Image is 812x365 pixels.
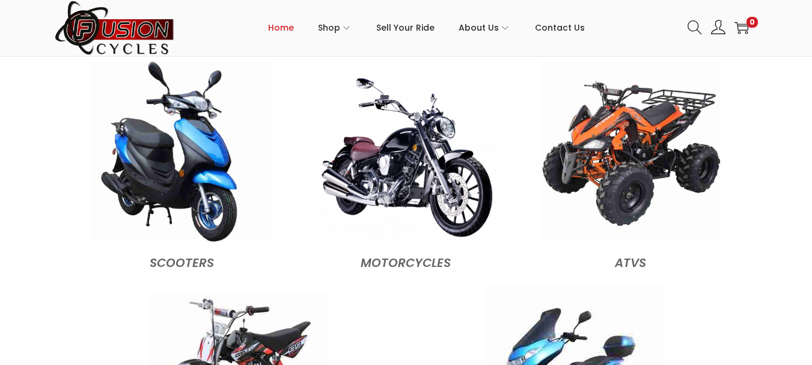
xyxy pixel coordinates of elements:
[318,1,352,55] a: Shop
[535,13,585,43] span: Contact Us
[524,247,736,273] figcaption: ATVs
[459,1,511,55] a: About Us
[376,1,435,55] a: Sell Your Ride
[175,1,679,55] nav: Primary navigation
[459,13,499,43] span: About Us
[535,1,585,55] a: Contact Us
[376,13,435,43] span: Sell Your Ride
[268,1,294,55] a: Home
[734,20,749,35] a: 0
[318,13,340,43] span: Shop
[300,247,512,273] figcaption: MOTORCYCLES
[268,13,294,43] span: Home
[76,247,288,273] figcaption: Scooters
